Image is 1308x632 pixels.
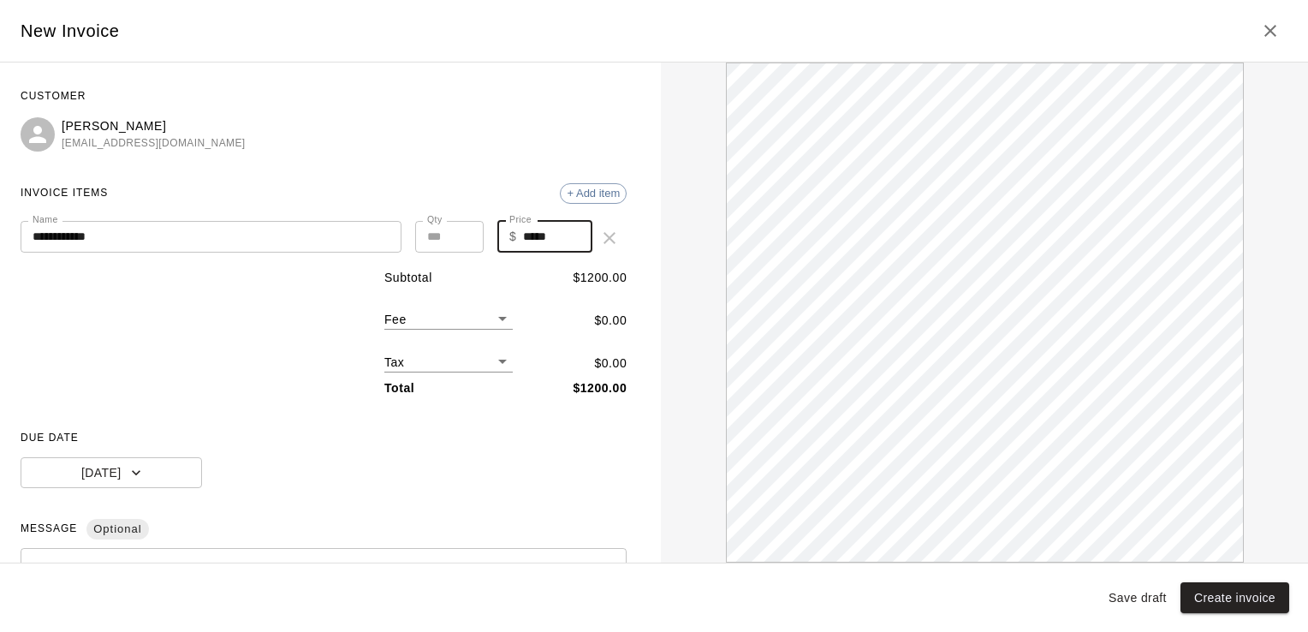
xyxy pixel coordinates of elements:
[561,187,626,200] span: + Add item
[62,135,246,152] span: [EMAIL_ADDRESS][DOMAIN_NAME]
[509,213,532,226] label: Price
[21,180,108,207] span: INVOICE ITEMS
[427,213,443,226] label: Qty
[1180,582,1289,614] button: Create invoice
[594,355,627,373] p: $ 0.00
[33,213,58,226] label: Name
[62,117,246,135] p: [PERSON_NAME]
[1253,14,1287,48] button: Close
[21,20,120,43] h5: New Invoice
[1102,582,1174,614] button: Save draft
[384,381,414,395] b: Total
[573,269,627,287] p: $ 1200.00
[594,312,627,330] p: $ 0.00
[509,228,516,246] p: $
[384,269,432,287] p: Subtotal
[86,515,148,545] span: Optional
[560,183,627,204] div: + Add item
[21,516,627,543] span: MESSAGE
[573,381,627,395] b: $ 1200.00
[21,457,202,489] button: [DATE]
[21,83,627,110] span: CUSTOMER
[21,425,627,452] span: DUE DATE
